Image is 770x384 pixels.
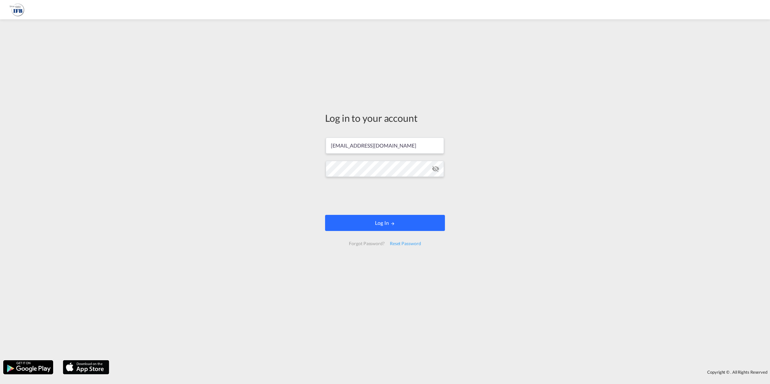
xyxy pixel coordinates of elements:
[112,367,770,378] div: Copyright © . All Rights Reserved
[326,138,444,154] input: Enter email/phone number
[325,111,445,125] div: Log in to your account
[3,360,54,375] img: google.png
[432,165,439,173] md-icon: icon-eye-off
[336,183,434,208] iframe: reCAPTCHA
[325,215,445,231] button: LOGIN
[10,3,24,17] img: de31bbe0256b11eebba44b54815f083d.png
[62,360,110,375] img: apple.png
[346,238,387,249] div: Forgot Password?
[387,238,424,249] div: Reset Password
